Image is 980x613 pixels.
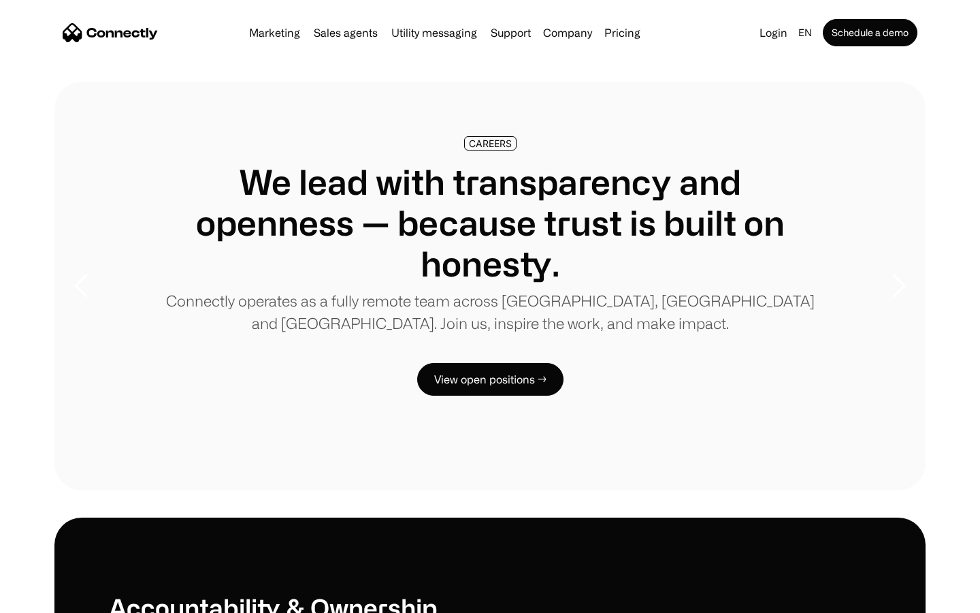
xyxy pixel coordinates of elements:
a: Login [754,23,793,42]
a: Sales agents [308,27,383,38]
h1: We lead with transparency and openness — because trust is built on honesty. [163,161,817,284]
ul: Language list [27,589,82,608]
a: Marketing [244,27,306,38]
a: Support [485,27,536,38]
a: Schedule a demo [823,19,917,46]
div: en [798,23,812,42]
a: Pricing [599,27,646,38]
div: Company [543,23,592,42]
a: Utility messaging [386,27,483,38]
aside: Language selected: English [14,588,82,608]
p: Connectly operates as a fully remote team across [GEOGRAPHIC_DATA], [GEOGRAPHIC_DATA] and [GEOGRA... [163,289,817,334]
a: View open positions → [417,363,563,396]
div: CAREERS [469,138,512,148]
